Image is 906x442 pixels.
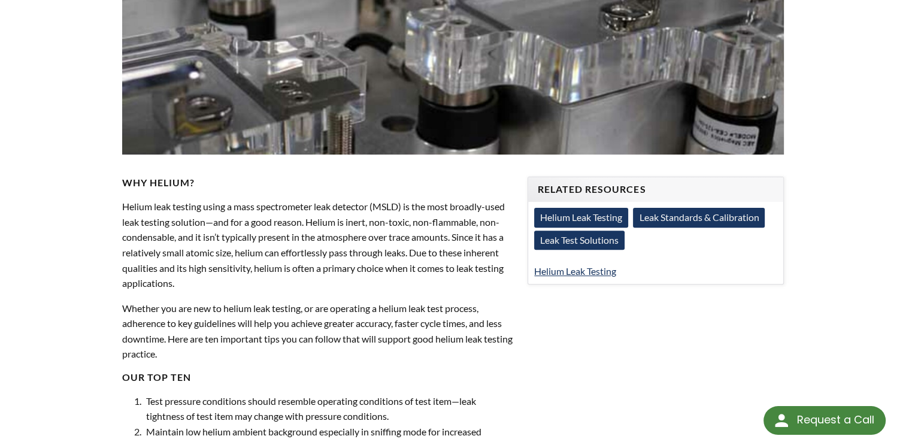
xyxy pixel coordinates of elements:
[796,406,874,434] div: Request a Call
[143,393,513,424] li: Test pressure conditions should resemble operating conditions of test item—leak tightness of test...
[772,411,791,430] img: round button
[633,208,765,227] a: Leak Standards & Calibration
[763,406,886,435] div: Request a Call
[122,301,513,362] p: Whether you are new to helium leak testing, or are operating a helium leak test process, adherenc...
[538,183,773,196] h4: Related Resources
[534,265,616,277] a: Helium Leak Testing
[122,177,513,189] h4: Why Helium?
[122,371,513,384] h4: Our Top Ten
[534,208,628,227] a: Helium Leak Testing
[122,201,505,289] span: Helium leak testing using a mass spectrometer leak detector (MSLD) is the most broadly-used leak ...
[534,231,625,250] a: Leak Test Solutions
